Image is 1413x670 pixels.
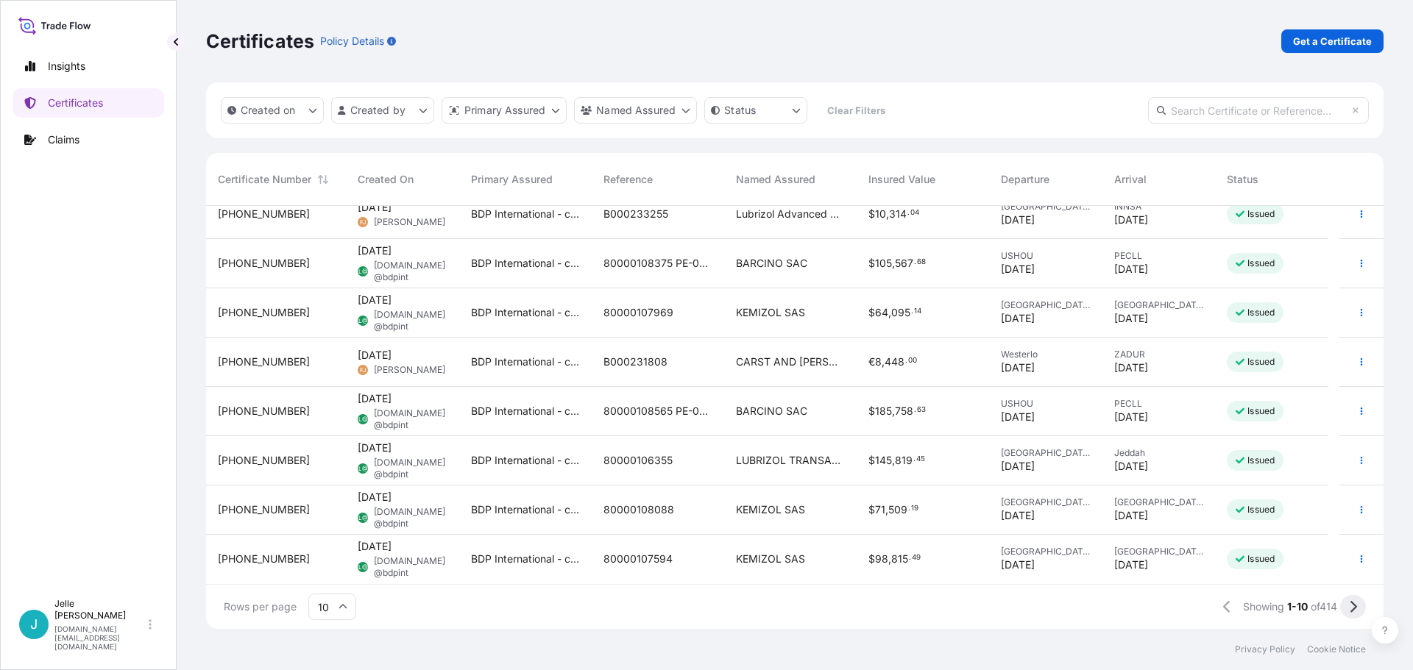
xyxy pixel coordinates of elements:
p: Issued [1247,504,1275,516]
span: L@ [358,313,368,328]
span: 80000107969 [603,305,673,320]
a: Insights [13,51,164,81]
span: [DATE] [1001,360,1035,375]
span: [DATE] [1001,262,1035,277]
span: KEMIZOL SAS [736,502,805,517]
span: BDP International - c/o The Lubrizol Corporation [471,256,580,271]
span: [DATE] [1001,557,1035,572]
span: , [885,505,888,515]
span: [DOMAIN_NAME] @bdpint [374,260,447,283]
span: . [913,457,916,462]
span: Insured Value [868,172,935,187]
span: [PHONE_NUMBER] [218,305,310,320]
span: INNSA [1114,201,1204,213]
span: $ [868,258,875,268]
span: [DATE] [1114,262,1148,277]
a: Get a Certificate [1281,29,1384,53]
span: CARST AND [PERSON_NAME] [GEOGRAPHIC_DATA] [736,354,845,369]
a: Privacy Policy [1235,644,1295,655]
span: Certificate Number [218,172,311,187]
span: [DOMAIN_NAME] @bdpint [374,506,447,530]
p: Jelle [PERSON_NAME] [54,598,146,621]
span: 80000108375 PE-060/25 [603,256,712,271]
span: ZADUR [1114,349,1204,360]
span: [DOMAIN_NAME] @bdpint [374,407,447,431]
span: KEMIZOL SAS [736,552,805,566]
span: [DOMAIN_NAME] @bdpint [374,457,447,480]
span: Created On [358,172,414,187]
span: Lubrizol Advanced Materials India Private Limited [736,207,845,221]
span: $ [868,554,875,564]
span: USHOU [1001,250,1091,262]
span: [GEOGRAPHIC_DATA] [1114,496,1204,508]
span: PECLL [1114,250,1204,262]
span: 80000108088 [603,502,674,517]
span: [PHONE_NUMBER] [218,552,310,566]
p: Issued [1247,356,1275,368]
span: Status [1227,172,1258,187]
span: BDP International - c/o The Lubrizol Corporation [471,354,580,369]
span: 80000107594 [603,552,673,566]
span: BDP International - c/o The Lubrizol Corporation [471,502,580,517]
span: . [905,358,907,363]
span: 314 [889,209,907,219]
span: [GEOGRAPHIC_DATA] [1001,496,1091,508]
span: B000231808 [603,354,667,369]
span: [DATE] [1114,508,1148,523]
button: cargoOwner Filter options [574,97,697,124]
span: 71 [875,505,885,515]
span: . [914,407,916,413]
span: [PHONE_NUMBER] [218,256,310,271]
span: [DATE] [358,441,392,455]
span: BARCINO SAC [736,404,807,418]
span: 105 [875,258,892,268]
span: [PHONE_NUMBER] [218,404,310,418]
span: , [886,209,889,219]
a: Claims [13,125,164,154]
span: [PHONE_NUMBER] [218,453,310,468]
span: 98 [875,554,888,564]
span: Departure [1001,172,1049,187]
span: 509 [888,505,907,515]
span: . [907,210,910,215]
span: , [892,455,895,466]
span: [DATE] [1114,311,1148,326]
span: L@ [358,510,368,525]
span: , [882,357,885,367]
span: BARCINO SAC [736,256,807,271]
span: [DATE] [1114,213,1148,227]
span: L@ [358,264,368,279]
span: . [908,506,910,511]
span: $ [868,455,875,466]
span: BDP International - c/o The Lubrizol Corporation [471,207,580,221]
p: Primary Assured [464,103,545,118]
span: BDP International - c/o The Lubrizol Corporation [471,453,580,468]
span: 10 [875,209,886,219]
span: [GEOGRAPHIC_DATA] [1001,299,1091,311]
span: € [868,357,875,367]
a: Certificates [13,88,164,118]
p: [DOMAIN_NAME][EMAIL_ADDRESS][DOMAIN_NAME] [54,624,146,651]
span: FJ [360,363,366,377]
p: Certificates [48,96,103,110]
span: 567 [895,258,913,268]
span: $ [868,307,875,318]
span: [GEOGRAPHIC_DATA] [1114,546,1204,557]
span: [PHONE_NUMBER] [218,502,310,517]
span: 1-10 [1287,599,1308,614]
p: Status [724,103,756,118]
p: Created on [241,103,296,118]
span: , [892,406,895,416]
span: [DATE] [1114,557,1148,572]
span: , [892,258,895,268]
span: $ [868,209,875,219]
span: [GEOGRAPHIC_DATA] [1114,299,1204,311]
p: Clear Filters [827,103,885,118]
button: createdOn Filter options [221,97,324,124]
span: USHOU [1001,398,1091,410]
span: 758 [895,406,913,416]
p: Issued [1247,307,1275,318]
span: $ [868,505,875,515]
span: Arrival [1114,172,1147,187]
span: 145 [875,455,892,466]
